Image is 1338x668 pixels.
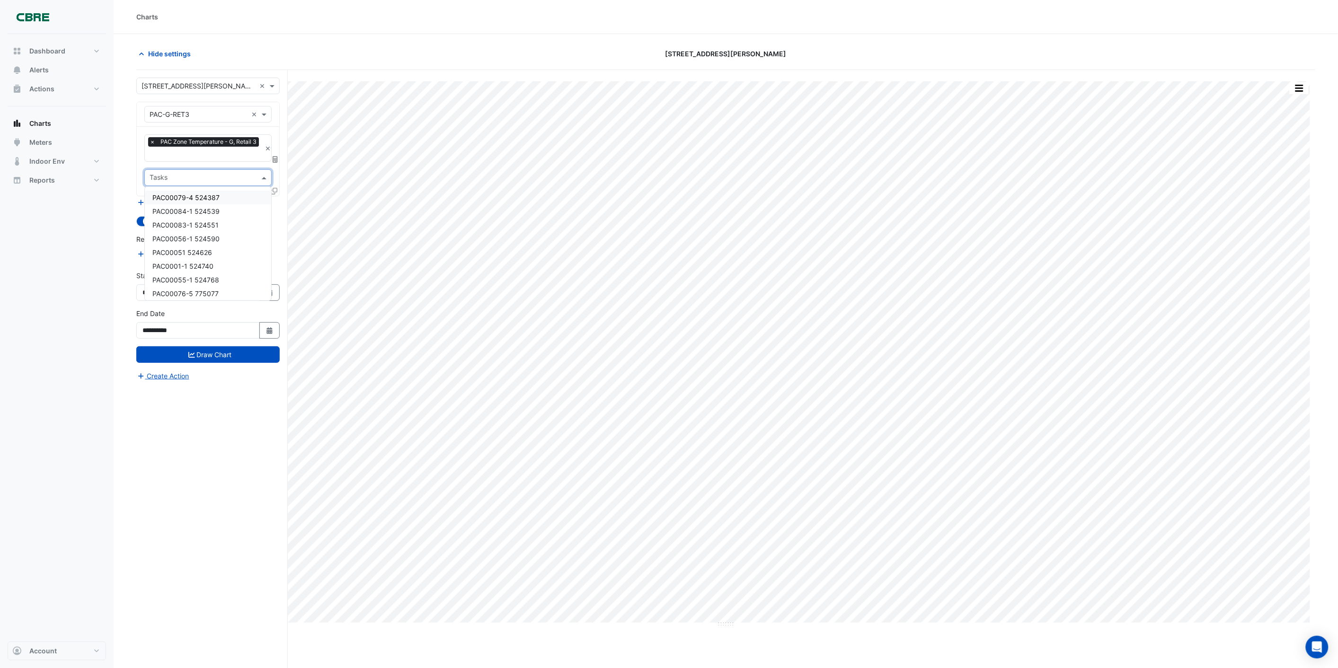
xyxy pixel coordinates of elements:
[12,138,22,147] app-icon: Meters
[8,152,106,171] button: Indoor Env
[136,370,190,381] button: Create Action
[251,109,259,119] span: Clear
[8,42,106,61] button: Dashboard
[152,248,212,256] span: PAC00051 524626
[152,221,219,229] span: PAC00083-1 524551
[8,171,106,190] button: Reports
[12,176,22,185] app-icon: Reports
[29,84,54,94] span: Actions
[152,262,213,270] span: PAC0001-1 524740
[152,276,219,284] span: PAC00055-1 524768
[8,61,106,79] button: Alerts
[12,84,22,94] app-icon: Actions
[8,642,106,660] button: Account
[136,248,207,259] button: Add Reference Line
[11,8,54,26] img: Company Logo
[271,155,280,163] span: Choose Function
[158,137,259,147] span: PAC Zone Temperature - G, Retail 3
[136,271,168,281] label: Start Date
[265,143,271,153] span: Clear
[152,193,220,202] span: PAC00079-4 524387
[152,207,220,215] span: PAC00084-1 524539
[148,137,157,147] span: ×
[144,186,272,301] ng-dropdown-panel: Options list
[1290,82,1309,94] button: More Options
[136,234,186,244] label: Reference Lines
[665,49,786,59] span: [STREET_ADDRESS][PERSON_NAME]
[29,138,52,147] span: Meters
[12,65,22,75] app-icon: Alerts
[266,326,274,334] fa-icon: Select Date
[29,65,49,75] span: Alerts
[29,646,57,656] span: Account
[29,157,65,166] span: Indoor Env
[29,176,55,185] span: Reports
[136,197,194,208] button: Add Equipment
[148,49,191,59] span: Hide settings
[136,45,197,62] button: Hide settings
[152,290,219,298] span: PAC00076-5 775077
[271,187,277,195] span: Clone Favourites and Tasks from this Equipment to other Equipment
[136,12,158,22] div: Charts
[152,235,220,243] span: PAC00056-1 524590
[12,119,22,128] app-icon: Charts
[136,346,280,363] button: Draw Chart
[148,172,168,185] div: Tasks
[259,81,267,91] span: Clear
[12,46,22,56] app-icon: Dashboard
[8,79,106,98] button: Actions
[136,308,165,318] label: End Date
[29,119,51,128] span: Charts
[8,114,106,133] button: Charts
[12,157,22,166] app-icon: Indoor Env
[29,46,65,56] span: Dashboard
[8,133,106,152] button: Meters
[1306,636,1329,659] div: Open Intercom Messenger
